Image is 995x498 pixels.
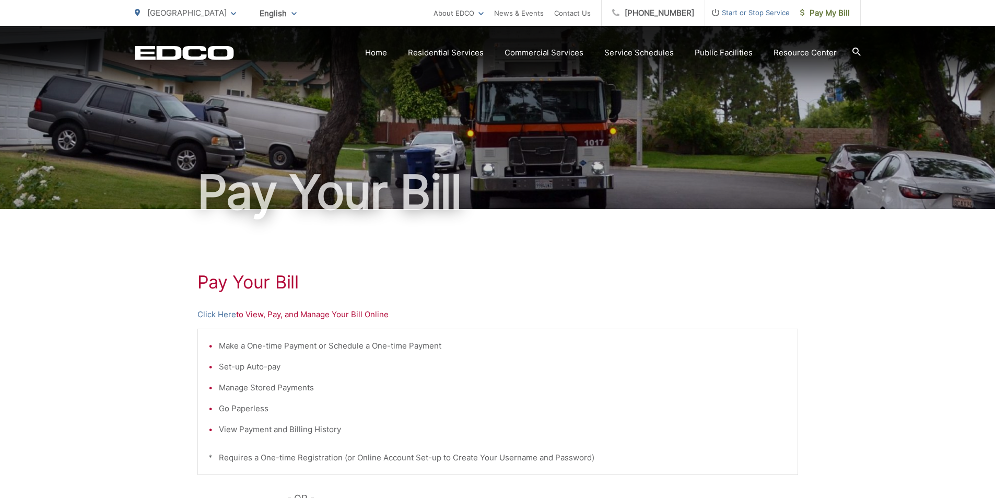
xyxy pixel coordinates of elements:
[494,7,544,19] a: News & Events
[219,361,787,373] li: Set-up Auto-pay
[219,423,787,436] li: View Payment and Billing History
[135,45,234,60] a: EDCD logo. Return to the homepage.
[219,381,787,394] li: Manage Stored Payments
[365,47,387,59] a: Home
[208,451,787,464] p: * Requires a One-time Registration (or Online Account Set-up to Create Your Username and Password)
[774,47,837,59] a: Resource Center
[434,7,484,19] a: About EDCO
[695,47,753,59] a: Public Facilities
[604,47,674,59] a: Service Schedules
[219,340,787,352] li: Make a One-time Payment or Schedule a One-time Payment
[135,166,861,218] h1: Pay Your Bill
[197,272,798,293] h1: Pay Your Bill
[147,8,227,18] span: [GEOGRAPHIC_DATA]
[800,7,850,19] span: Pay My Bill
[505,47,583,59] a: Commercial Services
[197,308,798,321] p: to View, Pay, and Manage Your Bill Online
[408,47,484,59] a: Residential Services
[197,308,236,321] a: Click Here
[554,7,591,19] a: Contact Us
[219,402,787,415] li: Go Paperless
[252,4,305,22] span: English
